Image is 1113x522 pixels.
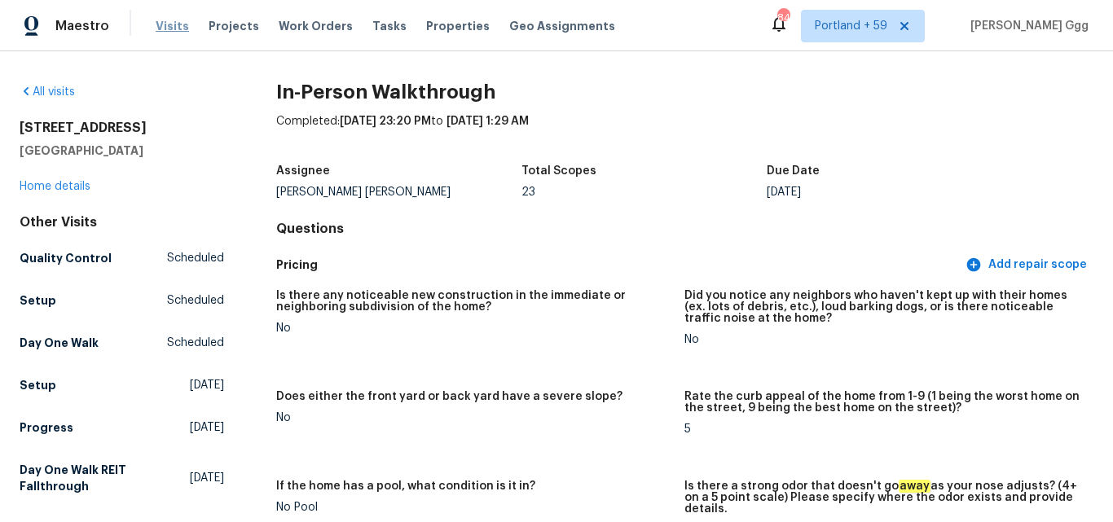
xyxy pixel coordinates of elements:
span: Work Orders [279,18,353,34]
h5: Due Date [767,165,820,177]
button: Add repair scope [962,250,1093,280]
a: All visits [20,86,75,98]
a: Home details [20,181,90,192]
span: [DATE] 23:20 PM [340,116,431,127]
span: [DATE] [190,377,224,393]
span: Visits [156,18,189,34]
h5: Setup [20,377,56,393]
span: [DATE] [190,419,224,436]
div: 23 [521,186,767,198]
h5: Setup [20,292,56,309]
em: away [899,480,930,493]
div: Completed: to [276,113,1093,156]
h5: Rate the curb appeal of the home from 1-9 (1 being the worst home on the street, 9 being the best... [684,391,1080,414]
h5: Day One Walk [20,335,99,351]
h2: [STREET_ADDRESS] [20,120,224,136]
span: [DATE] 1:29 AM [447,116,529,127]
div: No [276,412,672,423]
div: No Pool [276,502,672,513]
h2: In-Person Walkthrough [276,84,1093,100]
span: Geo Assignments [509,18,615,34]
h4: Questions [276,221,1093,237]
div: Other Visits [20,214,224,230]
a: Progress[DATE] [20,413,224,442]
h5: [GEOGRAPHIC_DATA] [20,143,224,159]
span: Projects [209,18,259,34]
h5: Pricing [276,257,962,274]
a: Day One Walk REIT Fallthrough[DATE] [20,455,224,501]
span: Scheduled [167,292,224,309]
div: 5 [684,423,1080,435]
a: Quality ControlScheduled [20,243,224,273]
h5: Is there any noticeable new construction in the immediate or neighboring subdivision of the home? [276,290,672,313]
div: [DATE] [767,186,1012,198]
h5: Assignee [276,165,330,177]
div: No [276,322,672,334]
span: Add repair scope [969,255,1087,275]
span: Properties [426,18,490,34]
a: Day One WalkScheduled [20,328,224,358]
span: Tasks [372,20,407,32]
div: 845 [777,10,789,26]
a: SetupScheduled [20,286,224,315]
h5: Day One Walk REIT Fallthrough [20,462,190,494]
h5: Did you notice any neighbors who haven't kept up with their homes (ex. lots of debris, etc.), lou... [684,290,1080,324]
span: Scheduled [167,335,224,351]
h5: If the home has a pool, what condition is it in? [276,480,535,492]
h5: Progress [20,419,73,436]
h5: Quality Control [20,250,112,266]
h5: Total Scopes [521,165,596,177]
span: Portland + 59 [815,18,887,34]
a: Setup[DATE] [20,371,224,400]
h5: Does either the front yard or back yard have a severe slope? [276,391,622,402]
span: [DATE] [190,470,224,486]
span: Maestro [55,18,109,34]
div: [PERSON_NAME] [PERSON_NAME] [276,186,521,198]
span: Scheduled [167,250,224,266]
span: [PERSON_NAME] Ggg [964,18,1089,34]
h5: Is there a strong odor that doesn't go as your nose adjusts? (4+ on a 5 point scale) Please speci... [684,480,1080,515]
div: No [684,334,1080,345]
